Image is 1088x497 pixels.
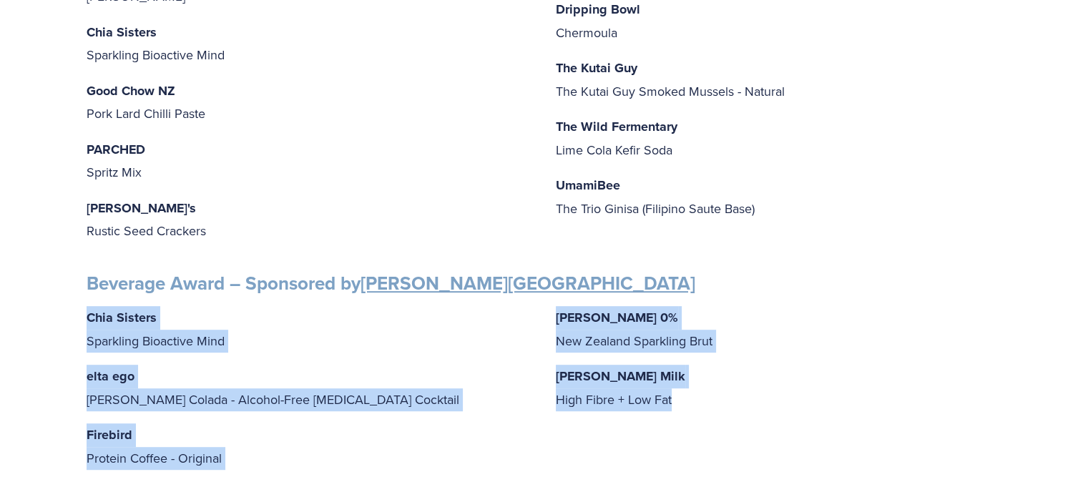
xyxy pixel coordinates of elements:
[87,270,695,297] strong: Beverage Award – Sponsored by
[556,176,620,195] strong: UmamiBee
[556,306,1002,352] p: New Zealand Sparkling Brut
[87,306,533,352] p: Sparkling Bioactive Mind
[361,270,695,297] a: [PERSON_NAME][GEOGRAPHIC_DATA]
[87,23,157,41] strong: Chia Sisters
[87,425,132,444] strong: Firebird
[87,365,533,410] p: [PERSON_NAME] Colada - Alcohol-Free [MEDICAL_DATA] Cocktail
[556,59,637,77] strong: The Kutai Guy
[556,174,1002,220] p: The Trio Ginisa (Filipino Saute Base)
[556,115,1002,161] p: Lime Cola Kefir Soda
[87,79,533,125] p: Pork Lard Chilli Paste
[556,117,677,136] strong: The Wild Fermentary
[87,367,134,385] strong: elta ego
[87,423,533,469] p: Protein Coffee - Original
[87,138,533,184] p: Spritz Mix
[87,197,533,242] p: Rustic Seed Crackers
[556,308,678,327] strong: [PERSON_NAME] 0%
[556,365,1002,410] p: High Fibre + Low Fat
[87,21,533,67] p: Sparkling Bioactive Mind
[87,199,196,217] strong: [PERSON_NAME]'s
[87,82,175,100] strong: Good Chow NZ
[87,308,157,327] strong: Chia Sisters
[556,367,685,385] strong: [PERSON_NAME] Milk
[556,56,1002,102] p: The Kutai Guy Smoked Mussels - Natural
[87,140,145,159] strong: PARCHED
